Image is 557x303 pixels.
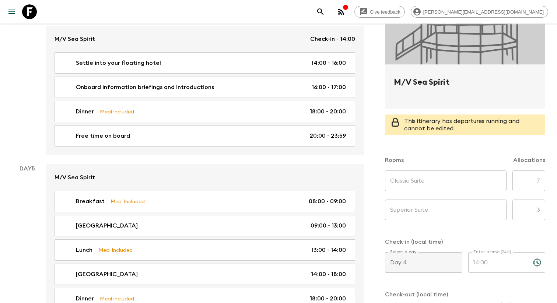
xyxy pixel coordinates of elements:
a: Give feedback [354,6,405,18]
p: Meal Included [100,108,134,116]
span: [PERSON_NAME][EMAIL_ADDRESS][DOMAIN_NAME] [419,9,548,15]
p: Day 5 [9,164,46,173]
p: Breakfast [76,197,105,206]
p: Meal Included [100,295,134,303]
p: Lunch [76,246,92,254]
p: Settle into your floating hotel [76,59,161,67]
p: Onboard information briefings and introductions [76,83,214,92]
p: 08:00 - 09:00 [309,197,346,206]
label: Select a day [390,249,416,255]
p: 13:00 - 14:00 [311,246,346,254]
button: menu [4,4,19,19]
p: Check-out (local time) [385,290,545,299]
input: hh:mm [468,252,527,273]
a: [GEOGRAPHIC_DATA]09:00 - 13:00 [55,215,355,236]
span: Give feedback [366,9,404,15]
p: Check-in (local time) [385,237,545,246]
p: 16:00 - 17:00 [312,83,346,92]
span: This itinerary has departures running and cannot be edited. [404,118,519,131]
p: M/V Sea Spirit [55,173,95,182]
p: Free time on board [76,131,130,140]
p: Check-in - 14:00 [310,35,355,43]
div: [PERSON_NAME][EMAIL_ADDRESS][DOMAIN_NAME] [411,6,548,18]
p: Dinner [76,294,94,303]
p: Meal Included [111,197,145,205]
a: Onboard information briefings and introductions16:00 - 17:00 [55,77,355,98]
a: DinnerMeal Included18:00 - 20:00 [55,101,355,122]
p: 09:00 - 13:00 [311,221,346,230]
input: eg. Tent on a jeep [385,170,507,191]
p: Meal Included [98,246,133,254]
a: LunchMeal Included13:00 - 14:00 [55,239,355,261]
p: Dinner [76,107,94,116]
a: Free time on board20:00 - 23:59 [55,125,355,147]
p: 14:00 - 18:00 [311,270,346,279]
p: Allocations [513,156,545,165]
p: 20:00 - 23:59 [309,131,346,140]
a: [GEOGRAPHIC_DATA]14:00 - 18:00 [55,264,355,285]
p: Rooms [385,156,404,165]
a: Settle into your floating hotel14:00 - 16:00 [55,52,355,74]
p: 14:00 - 16:00 [311,59,346,67]
input: eg. Double superior treehouse [385,200,507,220]
a: BreakfastMeal Included08:00 - 09:00 [55,191,355,212]
p: 18:00 - 20:00 [310,294,346,303]
a: M/V Sea SpiritCheck-in - 14:00 [46,26,364,52]
p: [GEOGRAPHIC_DATA] [76,221,138,230]
label: Enter a time (24h) [473,249,511,255]
h2: M/V Sea Spirit [394,76,536,100]
p: 18:00 - 20:00 [310,107,346,116]
p: [GEOGRAPHIC_DATA] [76,270,138,279]
p: M/V Sea Spirit [55,35,95,43]
a: M/V Sea Spirit [46,164,364,191]
button: search adventures [313,4,328,19]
